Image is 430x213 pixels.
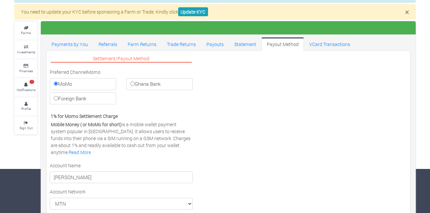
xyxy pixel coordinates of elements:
[21,8,409,15] p: You need to update your KYC before sponsoring a Farm or Trade. Kindly click
[126,78,192,90] label: Ghana Bank
[14,22,37,40] a: Farms
[51,113,118,119] b: 1% for Momo Settlement Charge
[122,37,162,51] a: Farm Returns
[19,69,33,73] small: Finances
[14,116,37,134] a: Sign Out
[51,121,122,128] b: Mobile Money ( or MoMo for short)
[14,97,37,116] a: Profile
[46,37,93,51] a: Payments by You
[50,188,86,195] label: Account Network
[405,8,409,16] button: Close
[50,92,116,104] label: Foreign Bank
[162,37,201,51] a: Trade Returns
[51,121,192,156] p: is a mobile wallet payment system popular in [GEOGRAPHIC_DATA]. It allows users to receive funds ...
[50,78,116,90] label: MoMo
[14,40,37,59] a: Investments
[69,149,91,155] a: Read More
[304,37,355,51] a: VCard Transactions
[21,30,31,35] small: Farms
[30,80,34,84] span: 1
[21,106,31,111] small: Profile
[17,87,36,92] small: Notifications
[201,37,229,51] a: Payouts
[20,126,33,130] small: Sign Out
[45,69,198,107] div: Momo
[178,7,208,16] a: Update KYC
[130,81,135,86] input: Ghana Bank
[50,69,87,76] label: Preferred Channel
[14,59,37,78] a: Finances
[51,55,192,63] p: Settlement/Payout Method
[229,37,261,51] a: Statement
[14,78,37,96] a: 1 Notifications
[405,7,409,17] span: ×
[261,37,304,51] a: Payout Method
[50,162,81,169] label: Account Name
[93,37,122,51] a: Referrals
[54,81,58,86] input: MoMo
[17,50,35,54] small: Investments
[54,96,58,100] input: Foreign Bank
